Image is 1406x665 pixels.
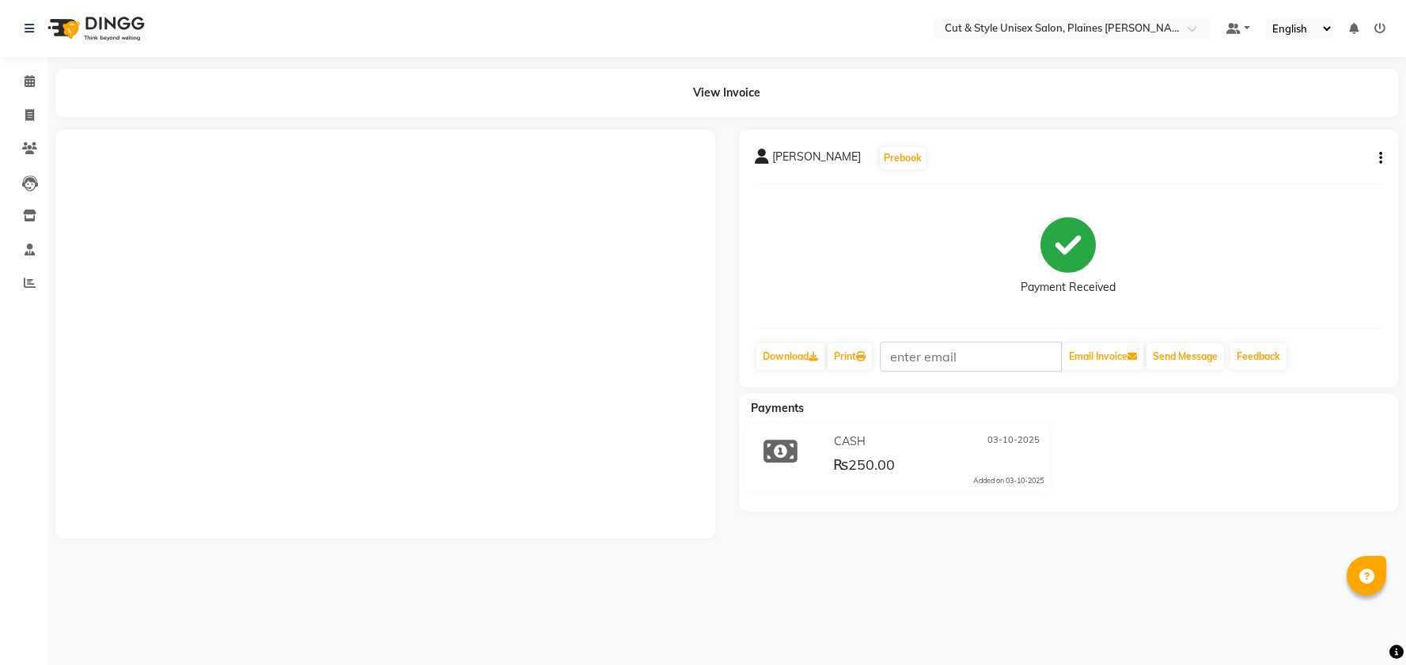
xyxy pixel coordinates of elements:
[756,343,824,370] a: Download
[828,343,872,370] a: Print
[1063,343,1143,370] button: Email Invoice
[1021,279,1116,296] div: Payment Received
[1340,602,1390,649] iframe: chat widget
[833,455,895,478] span: ₨250.00
[1146,343,1224,370] button: Send Message
[751,401,804,415] span: Payments
[40,6,149,51] img: logo
[880,342,1062,372] input: enter email
[987,433,1040,450] span: 03-10-2025
[55,69,1398,117] div: View Invoice
[880,147,926,169] button: Prebook
[834,433,866,450] span: CASH
[973,475,1044,486] div: Added on 03-10-2025
[1230,343,1287,370] a: Feedback
[772,149,861,171] span: [PERSON_NAME]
